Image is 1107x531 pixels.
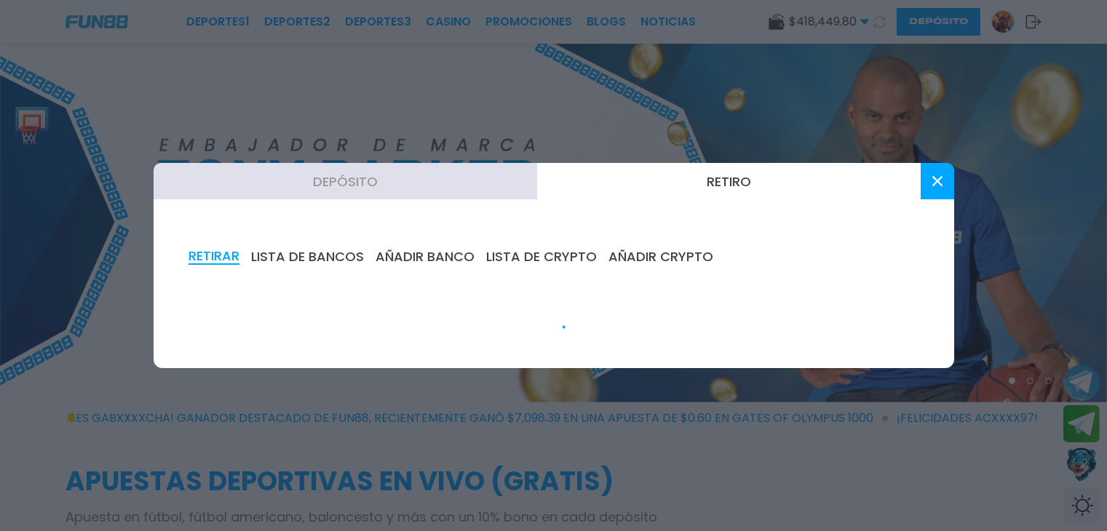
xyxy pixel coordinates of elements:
[608,249,713,265] button: AÑADIR CRYPTO
[486,249,597,265] button: LISTA DE CRYPTO
[251,249,364,265] button: LISTA DE BANCOS
[154,163,537,199] button: Depósito
[537,163,921,199] button: Retiro
[189,249,239,265] button: RETIRAR
[376,249,475,265] button: AÑADIR BANCO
